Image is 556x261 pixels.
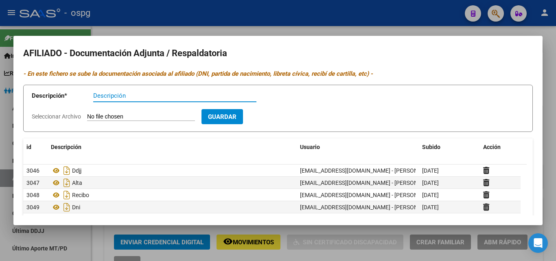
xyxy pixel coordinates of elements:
i: Descargar documento [61,164,72,177]
span: Alta [72,180,82,186]
span: id [26,144,31,150]
span: [EMAIL_ADDRESS][DOMAIN_NAME] - [PERSON_NAME] [300,204,438,211]
span: 3048 [26,192,39,198]
i: - En este fichero se sube la documentación asociada al afiliado (DNI, partida de nacimiento, libr... [23,70,373,77]
p: Descripción [32,91,93,101]
span: [EMAIL_ADDRESS][DOMAIN_NAME] - [PERSON_NAME] [300,192,438,198]
datatable-header-cell: id [23,138,48,156]
span: 3047 [26,180,39,186]
i: Descargar documento [61,176,72,189]
i: Descargar documento [61,201,72,214]
i: Descargar documento [61,189,72,202]
datatable-header-cell: Descripción [48,138,297,156]
button: Guardar [201,109,243,124]
span: Usuario [300,144,320,150]
span: Recibo [72,192,89,198]
span: 3049 [26,204,39,211]
span: [EMAIL_ADDRESS][DOMAIN_NAME] - [PERSON_NAME] [300,180,438,186]
datatable-header-cell: Subido [419,138,480,156]
span: Seleccionar Archivo [32,113,81,120]
span: Ddjj [72,167,81,174]
span: Guardar [208,113,236,121]
span: [DATE] [422,204,439,211]
span: [DATE] [422,180,439,186]
datatable-header-cell: Acción [480,138,521,156]
span: 3046 [26,167,39,174]
div: Open Intercom Messenger [528,233,548,253]
span: Dni [72,204,80,211]
span: [DATE] [422,167,439,174]
span: Subido [422,144,440,150]
h2: AFILIADO - Documentación Adjunta / Respaldatoria [23,46,533,61]
span: [DATE] [422,192,439,198]
span: Descripción [51,144,81,150]
datatable-header-cell: Usuario [297,138,419,156]
span: [EMAIL_ADDRESS][DOMAIN_NAME] - [PERSON_NAME] [300,167,438,174]
span: Acción [483,144,501,150]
